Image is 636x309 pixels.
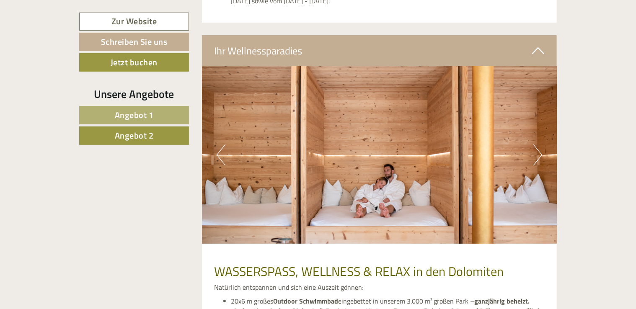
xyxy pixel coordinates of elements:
[79,86,189,102] div: Unsere Angebote
[217,144,225,165] button: Previous
[231,296,545,306] li: 20x6 m großes eingebettet in unserem 3.000 m² großen Park –
[115,129,154,142] span: Angebot 2
[274,296,339,306] strong: Outdoor Schwimmbad
[79,33,189,51] a: Schreiben Sie uns
[215,283,545,292] p: Natürlich entspannen und sich eine Auszeit gönnen:
[79,53,189,72] a: Jetzt buchen
[79,13,189,31] a: Zur Website
[115,108,154,121] span: Angebot 1
[475,296,530,306] strong: ganzjährig beheizt.
[533,144,542,165] button: Next
[202,35,557,66] div: Ihr Wellnessparadies
[215,262,504,281] span: WASSERSPASS, WELLNESS & RELAX in den Dolomiten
